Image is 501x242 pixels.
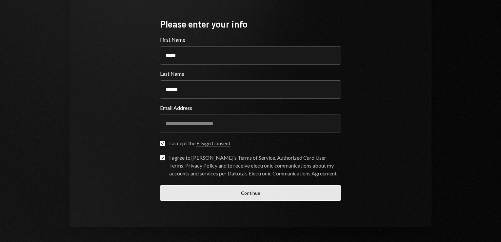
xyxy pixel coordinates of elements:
[160,70,341,78] label: Last Name
[160,185,341,201] button: Continue
[196,140,230,147] a: E-Sign Consent
[238,154,275,161] a: Terms of Service
[169,139,230,147] div: I accept the
[169,154,326,169] a: Authorized Card User Terms
[169,154,341,177] div: I agree to [PERSON_NAME]’s , , and to receive electronic communications about my accounts and ser...
[160,155,165,160] button: I agree to [PERSON_NAME]’s Terms of Service, Authorized Card User Terms, Privacy Policy and to re...
[160,141,165,146] button: I accept the E-Sign Consent
[160,36,341,44] label: First Name
[160,104,341,112] label: Email Address
[185,162,217,169] a: Privacy Policy
[160,18,341,30] div: Please enter your info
